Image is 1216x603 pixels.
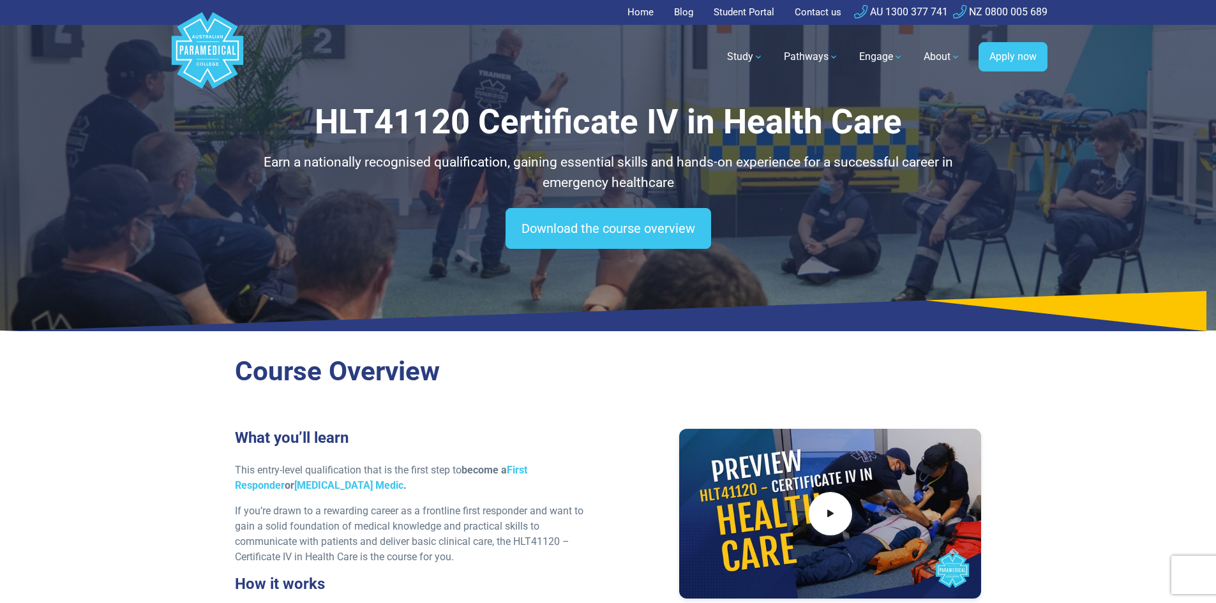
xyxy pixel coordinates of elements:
strong: become a or . [235,464,527,491]
a: Engage [852,39,911,75]
a: Pathways [776,39,846,75]
a: NZ 0800 005 689 [953,6,1047,18]
p: Earn a nationally recognised qualification, gaining essential skills and hands-on experience for ... [235,153,982,193]
h1: HLT41120 Certificate IV in Health Care [235,102,982,142]
h3: What you’ll learn [235,429,601,447]
h3: How it works [235,575,601,593]
a: Study [719,39,771,75]
a: [MEDICAL_DATA] Medic [294,479,403,491]
h2: Course Overview [235,355,982,388]
a: First Responder [235,464,527,491]
a: AU 1300 377 741 [854,6,948,18]
a: Download the course overview [506,208,711,249]
p: If you’re drawn to a rewarding career as a frontline first responder and want to gain a solid fou... [235,503,601,565]
p: This entry-level qualification that is the first step to [235,463,601,493]
a: Australian Paramedical College [169,25,246,89]
a: Apply now [979,42,1047,71]
a: About [916,39,968,75]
